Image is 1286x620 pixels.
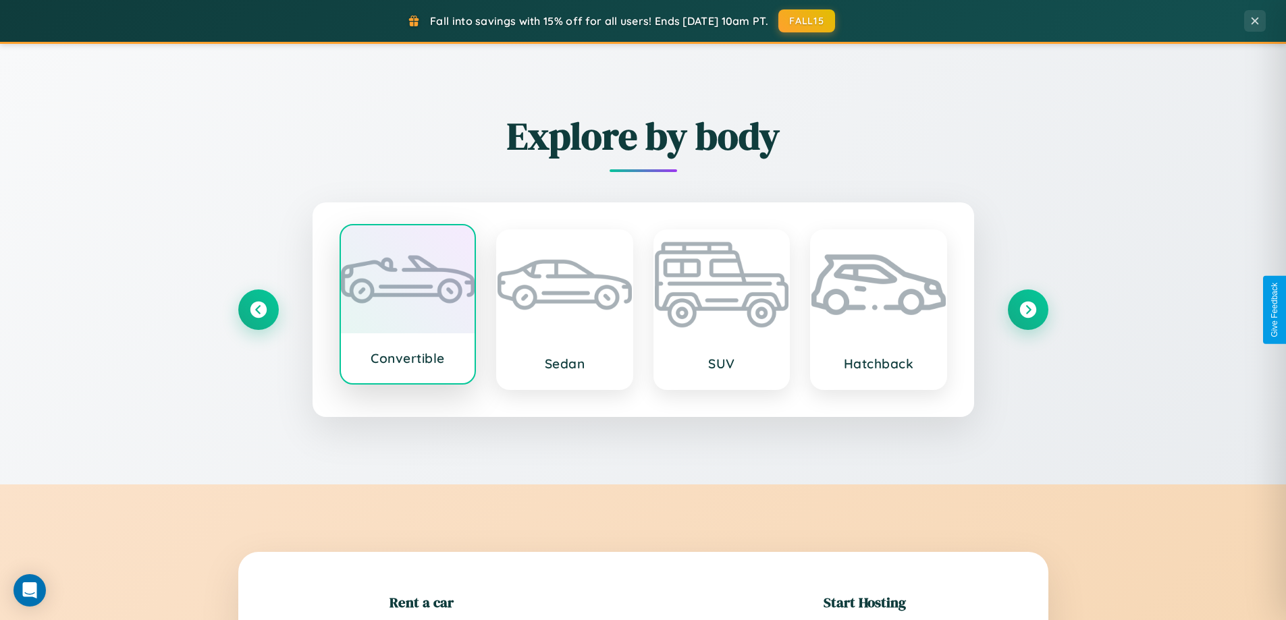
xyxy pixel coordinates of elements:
[824,592,906,612] h2: Start Hosting
[778,9,835,32] button: FALL15
[430,14,768,28] span: Fall into savings with 15% off for all users! Ends [DATE] 10am PT.
[668,356,776,372] h3: SUV
[390,592,454,612] h2: Rent a car
[354,350,462,366] h3: Convertible
[14,574,46,607] div: Open Intercom Messenger
[238,110,1048,162] h2: Explore by body
[1270,283,1279,337] div: Give Feedback
[511,356,618,372] h3: Sedan
[825,356,932,372] h3: Hatchback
